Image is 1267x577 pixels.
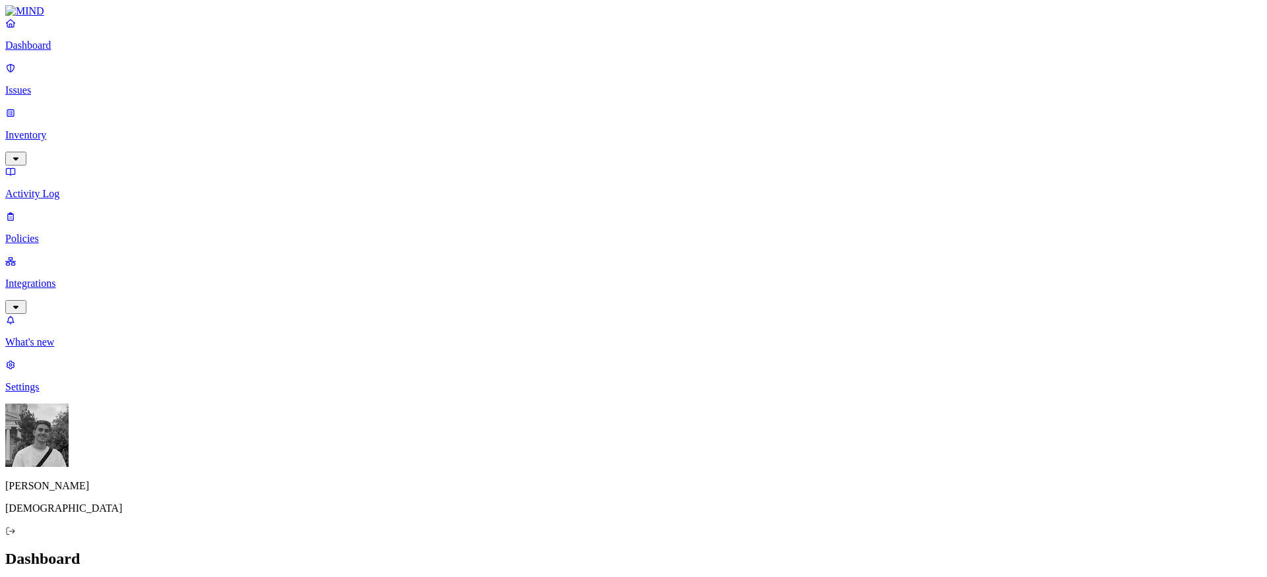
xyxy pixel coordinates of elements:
p: [PERSON_NAME] [5,480,1262,492]
p: Activity Log [5,188,1262,200]
a: Dashboard [5,17,1262,51]
p: Inventory [5,129,1262,141]
img: Ignacio Rodriguez Paez [5,404,69,467]
p: What's new [5,336,1262,348]
p: Issues [5,84,1262,96]
a: Inventory [5,107,1262,164]
a: Policies [5,210,1262,245]
a: What's new [5,314,1262,348]
p: Dashboard [5,40,1262,51]
p: Settings [5,381,1262,393]
a: Activity Log [5,166,1262,200]
img: MIND [5,5,44,17]
p: Policies [5,233,1262,245]
a: MIND [5,5,1262,17]
a: Issues [5,62,1262,96]
h2: Dashboard [5,550,1262,568]
p: Integrations [5,278,1262,289]
a: Settings [5,359,1262,393]
p: [DEMOGRAPHIC_DATA] [5,502,1262,514]
a: Integrations [5,255,1262,312]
